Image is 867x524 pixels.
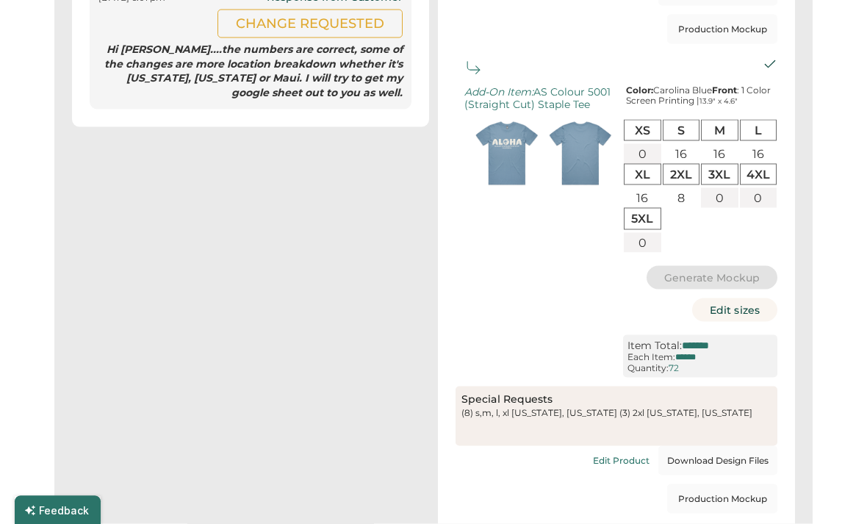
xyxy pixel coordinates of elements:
div: Edit Product [593,456,650,466]
strong: Color: [626,85,653,96]
div: 0 [740,188,777,208]
div: L [740,120,777,141]
div: XL [624,164,661,185]
button: Edit sizes [692,298,777,322]
em: Add-On Item: [464,85,533,98]
div: XS [624,120,661,141]
div: (8) s,m, l, xl [US_STATE], [US_STATE] (3) 2xl [US_STATE], [US_STATE] [461,407,771,440]
strong: Front [712,85,737,96]
div: 16 [701,144,738,164]
img: generate-image [470,117,544,190]
button: Production Mockup [667,484,777,514]
div: Item Total: [627,340,682,352]
div: S [663,120,700,141]
div: Carolina Blue : 1 Color Screen Printing | [623,85,777,107]
div: 16 [663,144,700,164]
button: Download Design Files [658,446,777,475]
div: 16 [740,144,777,164]
div: 0 [624,144,661,164]
button: Production Mockup [667,15,777,44]
div: Special Requests [461,392,771,407]
div: AS Colour 5001 (Straight Cut) Staple Tee [464,86,611,111]
div: 0 [701,188,738,208]
div: Each Item: [627,352,675,362]
div: 72 [669,363,679,373]
div: M [701,120,738,141]
div: 2XL [663,164,700,185]
div: 5XL [624,208,661,229]
img: generate-image [544,117,617,190]
div: 8 [663,188,700,208]
div: 4XL [740,164,777,185]
div: 0 [624,233,661,253]
div: CHANGE REQUESTED [217,10,403,38]
div: 3XL [701,164,738,185]
div: 16 [624,188,661,208]
div: Hi [PERSON_NAME]....the numbers are correct, some of the changes are more location breakdown whet... [98,43,403,100]
font: 13.9" x 4.6" [699,96,738,106]
button: Generate Mockup [647,266,778,290]
div: Quantity: [627,363,669,373]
